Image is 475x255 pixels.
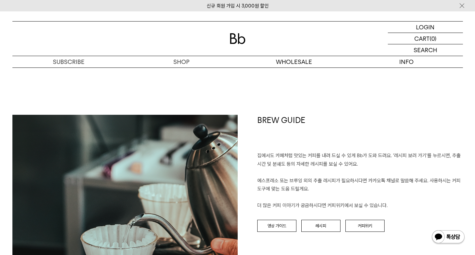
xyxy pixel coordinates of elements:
[430,33,436,44] p: (0)
[416,22,435,33] p: LOGIN
[257,152,463,210] p: 집에서도 카페처럼 맛있는 커피를 내려 드실 ﻿수 있게 Bb가 도와 드려요. '레시피 보러 가기'를 누르시면, 추출 시간 및 분쇄도 등의 자세한 레시피를 보실 수 있어요. 에스...
[388,33,463,44] a: CART (0)
[414,33,430,44] p: CART
[345,220,385,232] a: 커피위키
[257,220,296,232] a: 영상 가이드
[257,115,463,152] h1: BREW GUIDE
[207,3,269,9] a: 신규 회원 가입 시 3,000원 할인
[12,56,125,67] a: SUBSCRIBE
[431,230,465,245] img: 카카오톡 채널 1:1 채팅 버튼
[301,220,340,232] a: 레시피
[125,56,238,67] a: SHOP
[414,44,437,56] p: SEARCH
[350,56,463,67] p: INFO
[388,22,463,33] a: LOGIN
[230,33,245,44] img: 로고
[238,56,350,67] p: WHOLESALE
